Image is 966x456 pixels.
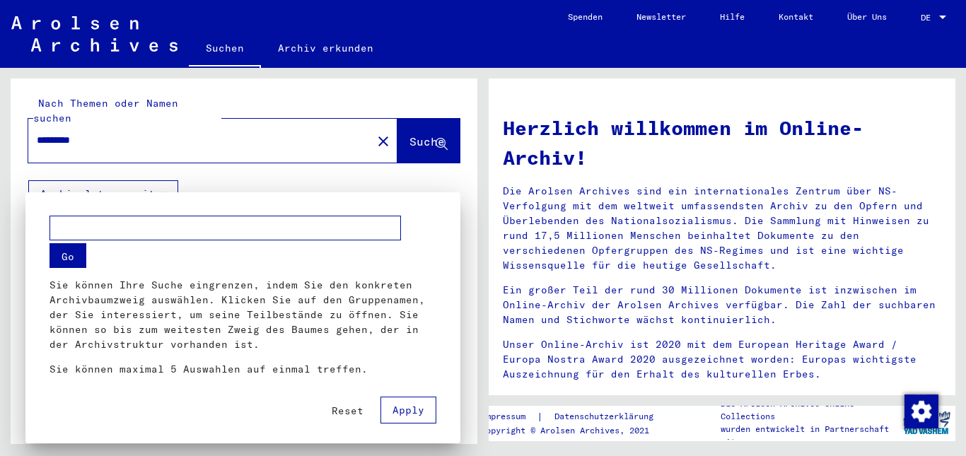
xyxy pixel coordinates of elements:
span: Apply [392,403,424,416]
button: Reset [320,397,375,423]
span: Reset [332,404,363,416]
div: Zustimmung ändern [904,394,938,428]
p: Sie können maximal 5 Auswahlen auf einmal treffen. [50,361,436,376]
p: Sie können Ihre Suche eingrenzen, indem Sie den konkreten Archivbaumzweig auswählen. Klicken Sie ... [50,277,436,351]
img: Zustimmung ändern [904,394,938,428]
button: Apply [380,396,436,423]
button: Go [50,242,86,267]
